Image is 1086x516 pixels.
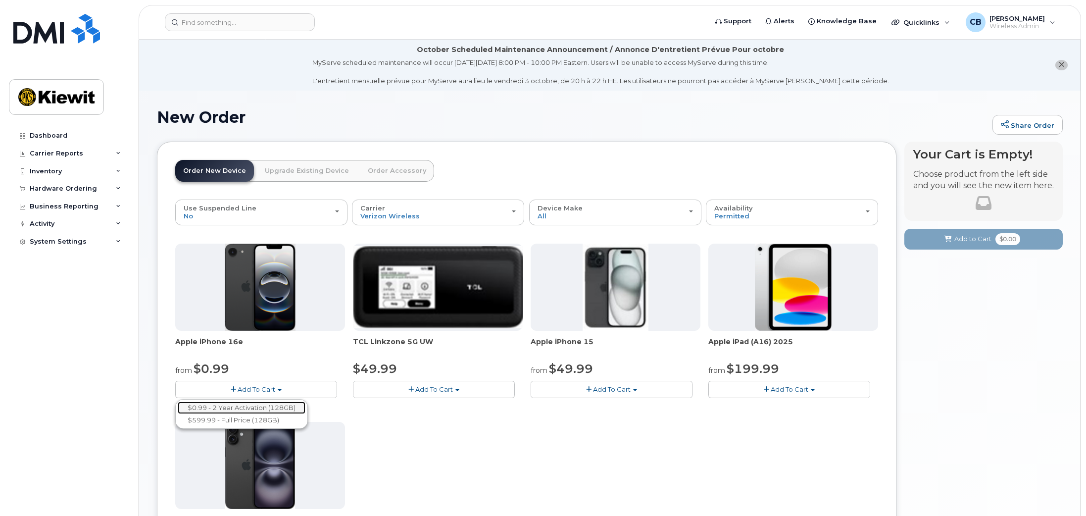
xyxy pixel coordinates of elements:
[583,244,648,331] img: iphone15.jpg
[1055,60,1068,70] button: close notification
[178,402,305,414] a: $0.99 - 2 Year Activation (128GB)
[178,414,305,426] a: $599.99 - Full Price (128GB)
[771,385,808,393] span: Add To Cart
[175,366,192,375] small: from
[913,169,1054,192] p: Choose product from the left side and you will see the new item here.
[175,160,254,182] a: Order New Device
[531,366,547,375] small: from
[708,381,870,398] button: Add To Cart
[727,361,779,376] span: $199.99
[954,234,991,244] span: Add to Cart
[549,361,593,376] span: $49.99
[360,160,434,182] a: Order Accessory
[531,381,692,398] button: Add To Cart
[194,361,229,376] span: $0.99
[360,204,385,212] span: Carrier
[175,200,347,225] button: Use Suspended Line No
[755,244,832,331] img: ipad_11.png
[175,381,337,398] button: Add To Cart
[157,108,987,126] h1: New Order
[714,204,753,212] span: Availability
[353,337,523,357] div: TCL Linkzone 5G UW
[714,212,749,220] span: Permitted
[593,385,631,393] span: Add To Cart
[1043,473,1079,509] iframe: Messenger Launcher
[352,200,524,225] button: Carrier Verizon Wireless
[360,212,420,220] span: Verizon Wireless
[257,160,357,182] a: Upgrade Existing Device
[531,337,700,357] div: Apple iPhone 15
[538,212,546,220] span: All
[708,337,878,357] div: Apple iPad (A16) 2025
[708,366,725,375] small: from
[353,361,397,376] span: $49.99
[184,212,193,220] span: No
[238,385,275,393] span: Add To Cart
[538,204,583,212] span: Device Make
[353,381,515,398] button: Add To Cart
[529,200,701,225] button: Device Make All
[415,385,453,393] span: Add To Cart
[225,244,296,331] img: iphone16e.png
[225,422,295,509] img: iphone_16_plus.png
[175,337,345,357] div: Apple iPhone 16e
[184,204,256,212] span: Use Suspended Line
[904,229,1063,249] button: Add to Cart $0.00
[992,115,1063,135] a: Share Order
[995,233,1020,245] span: $0.00
[417,45,784,55] div: October Scheduled Maintenance Announcement / Annonce D'entretient Prévue Pour octobre
[706,200,878,225] button: Availability Permitted
[353,246,523,328] img: linkzone5g.png
[312,58,889,86] div: MyServe scheduled maintenance will occur [DATE][DATE] 8:00 PM - 10:00 PM Eastern. Users will be u...
[913,148,1054,161] h4: Your Cart is Empty!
